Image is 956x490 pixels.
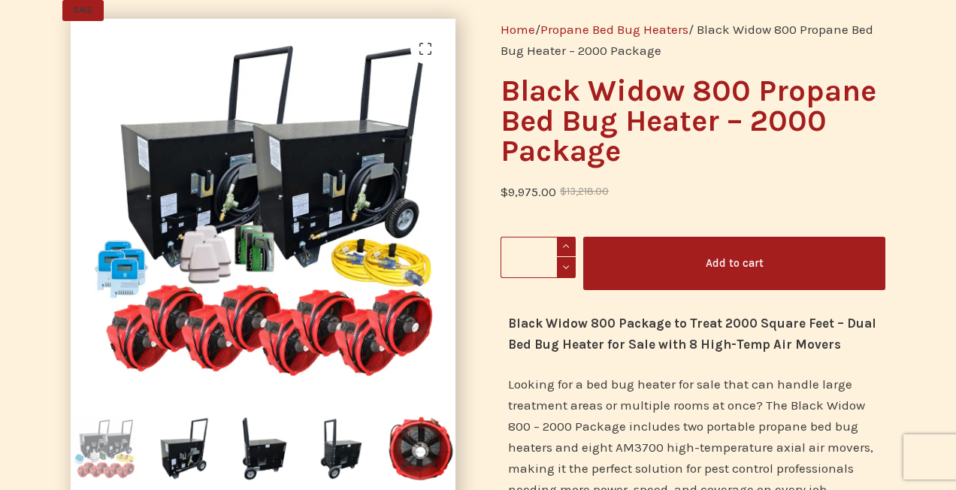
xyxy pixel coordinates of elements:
[12,6,57,51] button: Open LiveChat chat widget
[229,415,297,482] img: Black Widow 800 Propane Bed Bug Heater with handle for easy transport
[501,19,885,61] nav: Breadcrumb
[501,237,576,278] input: Product quantity
[560,186,609,197] bdi: 13,218.00
[501,76,885,166] h1: Black Widow 800 Propane Bed Bug Heater – 2000 Package
[71,415,138,482] img: Black Widow 800 Propane Bed Bug Heater to treat 2,000 square feet
[501,22,535,37] a: Home
[508,316,876,352] strong: Black Widow 800 Package to Treat 2000 Square Feet – Dual Bed Bug Heater for Sale with 8 High-Temp...
[501,184,508,199] span: $
[150,415,217,482] img: Black Widow 800 Propane Bed Bug Heater with propane hose attachment
[410,34,440,64] a: View full-screen image gallery
[560,186,567,197] span: $
[308,415,376,482] img: Black Widow 800 Propane Bed Bug Heater operable by single technician
[540,22,688,37] a: Propane Bed Bug Heaters
[583,237,885,290] button: Add to cart
[387,415,455,482] img: AM3700 High Temperature Axial Air Mover for bed bug heat treatment
[501,184,556,199] bdi: 9,975.00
